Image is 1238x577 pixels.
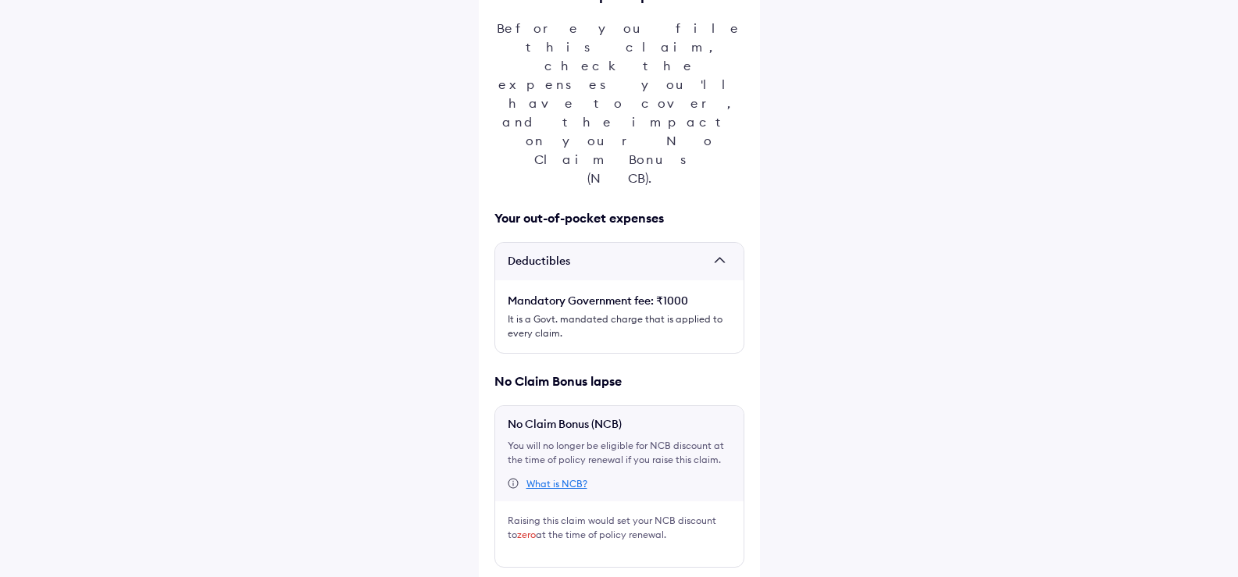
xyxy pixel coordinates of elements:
[508,312,731,340] div: It is a Govt. mandated charge that is applied to every claim.
[508,254,708,269] span: Deductibles
[494,209,744,226] div: Your out-of-pocket expenses
[508,514,731,542] div: Raising this claim would set your NCB discount to at the time of policy renewal.
[508,293,731,308] div: Mandatory Government fee: ₹1000
[494,19,744,187] div: Before you file this claim, check the expenses you'll have to cover, and the impact on your No Cl...
[526,478,587,490] div: What is NCB?
[494,372,744,390] div: No Claim Bonus lapse
[517,529,536,540] span: zero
